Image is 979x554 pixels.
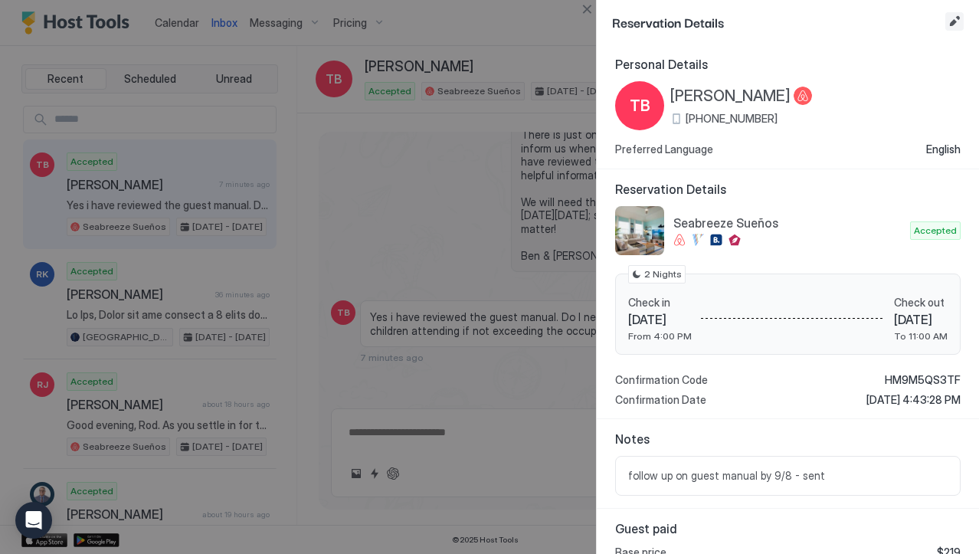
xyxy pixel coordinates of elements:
span: TB [630,94,650,117]
span: Reservation Details [612,12,942,31]
span: From 4:00 PM [628,330,692,342]
span: 2 Nights [644,267,682,281]
div: listing image [615,206,664,255]
span: Confirmation Date [615,393,706,407]
span: Confirmation Code [615,373,708,387]
span: Notes [615,431,961,447]
span: English [926,143,961,156]
span: [DATE] [894,312,948,327]
span: Check out [894,296,948,310]
span: [DATE] [628,312,692,327]
span: [DATE] 4:43:28 PM [866,393,961,407]
span: To 11:00 AM [894,330,948,342]
button: Edit reservation [945,12,964,31]
span: HM9M5QS3TF [885,373,961,387]
span: Reservation Details [615,182,961,197]
span: Preferred Language [615,143,713,156]
span: follow up on guest manual by 9/8 - sent [628,469,948,483]
span: [PERSON_NAME] [670,87,791,106]
span: Personal Details [615,57,961,72]
span: [PHONE_NUMBER] [686,112,778,126]
span: Seabreeze Sueños [673,215,904,231]
span: Guest paid [615,521,961,536]
span: Accepted [914,224,957,238]
span: Check in [628,296,692,310]
div: Open Intercom Messenger [15,502,52,539]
